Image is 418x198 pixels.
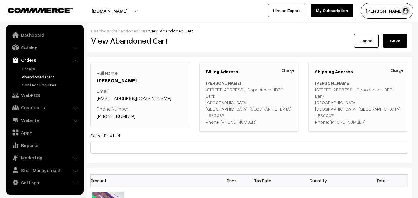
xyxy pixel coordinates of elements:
p: [STREET_ADDRESS],, Opposite to HDFC Bank [GEOGRAPHIC_DATA], [GEOGRAPHIC_DATA], [GEOGRAPHIC_DATA] ... [206,80,292,125]
a: Contact Enquires [20,82,81,88]
a: Settings [8,177,81,188]
p: Full Name [97,69,183,84]
a: [EMAIL_ADDRESS][DOMAIN_NAME] [97,95,171,101]
a: Hire an Expert [268,4,305,17]
a: Orders [20,65,81,72]
a: [PHONE_NUMBER] [97,113,136,119]
th: Total [359,174,390,187]
a: [PERSON_NAME] [97,77,137,83]
a: Cancel [354,34,379,48]
div: / / [91,27,407,34]
a: Marketing [8,152,81,163]
a: Dashboard [8,29,81,40]
button: Save [383,34,407,48]
a: abandonedCart [115,28,147,33]
a: Reports [8,140,81,151]
h3: Billing Address [206,69,292,74]
a: Change [282,68,294,73]
img: user [401,6,410,15]
a: Website [8,115,81,126]
a: My Subscription [311,4,353,17]
a: Orders [8,54,81,65]
a: Apps [8,127,81,138]
th: Quantity [278,174,359,187]
h2: View Abandoned Cart [91,36,245,45]
a: Catalog [8,42,81,53]
th: Product [91,174,129,187]
b: [PERSON_NAME] [206,80,241,86]
p: Phone Number [97,105,183,120]
th: Price [216,174,247,187]
label: Select Product [90,132,120,139]
a: Change [391,68,403,73]
th: Tax Rate [247,174,278,187]
a: Staff Management [8,165,81,176]
a: Abandoned Cart [20,74,81,80]
a: WebPOS [8,90,81,101]
a: COMMMERCE [8,6,62,14]
button: [PERSON_NAME] [361,3,413,19]
p: Email [97,87,183,102]
button: [DOMAIN_NAME] [70,3,149,19]
b: [PERSON_NAME] [315,80,351,86]
h3: Shipping Address [315,69,402,74]
span: View Abandoned Cart [149,28,193,33]
p: [STREET_ADDRESS],, Opposite to HDFC Bank [GEOGRAPHIC_DATA], [GEOGRAPHIC_DATA], [GEOGRAPHIC_DATA] ... [315,80,402,125]
a: Customers [8,102,81,113]
a: Dashboard [91,28,114,33]
img: COMMMERCE [8,8,73,13]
